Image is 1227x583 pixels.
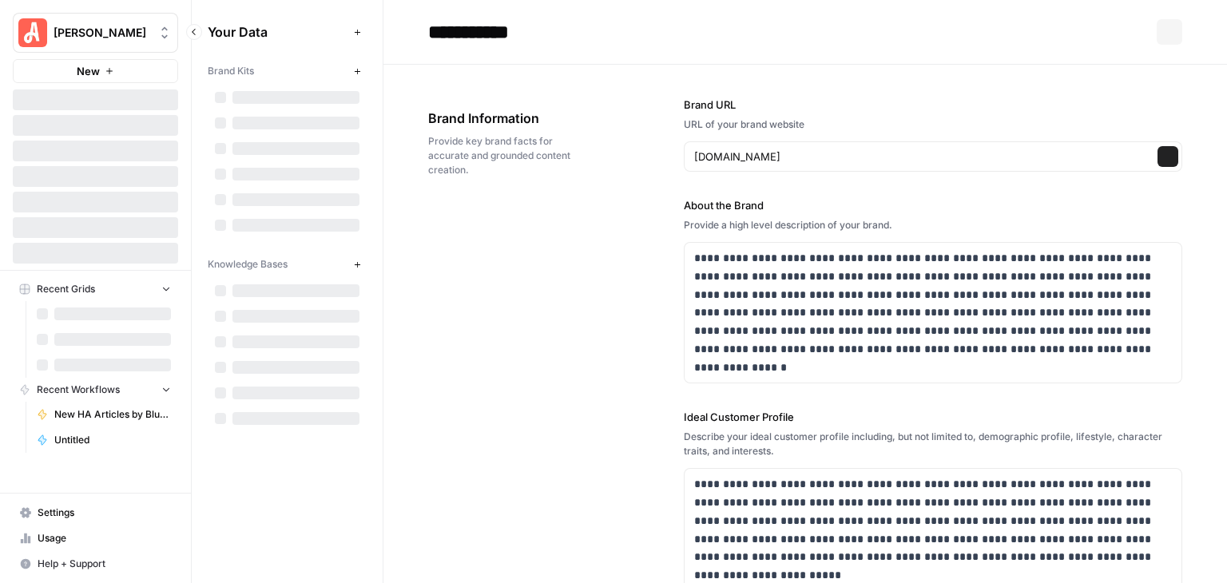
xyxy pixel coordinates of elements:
span: [PERSON_NAME] [54,25,150,41]
span: Help + Support [38,557,171,571]
a: Usage [13,525,178,551]
div: Provide a high level description of your brand. [684,218,1182,232]
div: Describe your ideal customer profile including, but not limited to, demographic profile, lifestyl... [684,430,1182,458]
span: Usage [38,531,171,545]
img: Angi Logo [18,18,47,47]
span: Recent Grids [37,282,95,296]
span: Knowledge Bases [208,257,288,272]
button: Recent Grids [13,277,178,301]
span: New HA Articles by Blueprint [54,407,171,422]
a: Settings [13,500,178,525]
span: Brand Information [428,109,594,128]
span: Your Data [208,22,347,42]
button: Workspace: Angi [13,13,178,53]
label: Ideal Customer Profile [684,409,1182,425]
a: New HA Articles by Blueprint [30,402,178,427]
span: Untitled [54,433,171,447]
span: New [77,63,100,79]
label: About the Brand [684,197,1182,213]
button: Recent Workflows [13,378,178,402]
span: Brand Kits [208,64,254,78]
label: Brand URL [684,97,1182,113]
span: Provide key brand facts for accurate and grounded content creation. [428,134,594,177]
span: Settings [38,506,171,520]
div: URL of your brand website [684,117,1182,132]
button: Help + Support [13,551,178,577]
button: New [13,59,178,83]
input: www.sundaysoccer.com [694,149,1140,165]
span: Recent Workflows [37,383,120,397]
a: Untitled [30,427,178,453]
